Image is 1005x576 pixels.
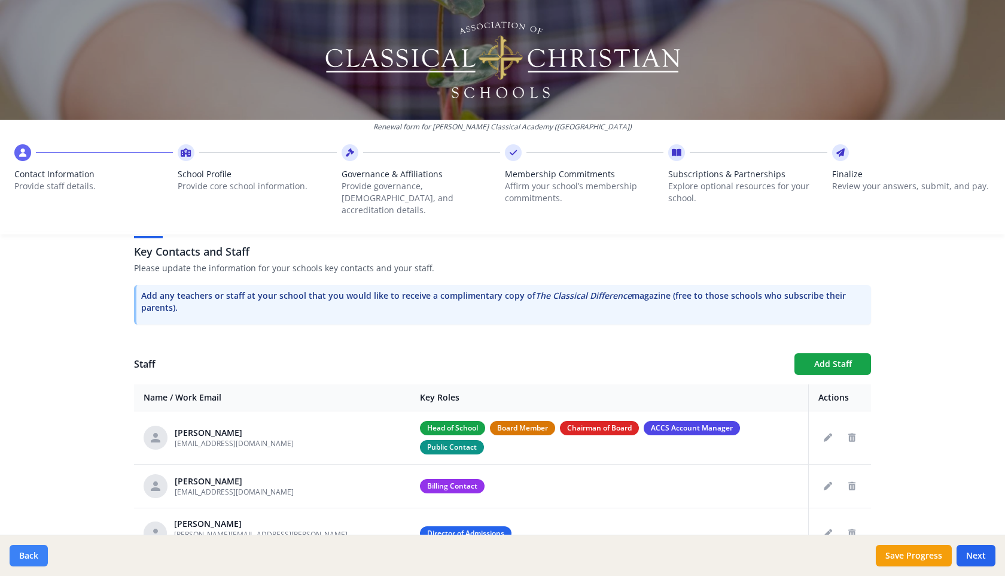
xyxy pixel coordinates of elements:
[535,290,632,301] i: The Classical Difference
[134,262,871,274] p: Please update the information for your schools key contacts and your staff.
[178,168,336,180] span: School Profile
[490,421,555,435] span: Board Member
[134,357,785,371] h1: Staff
[342,180,500,216] p: Provide governance, [DEMOGRAPHIC_DATA], and accreditation details.
[876,545,952,566] button: Save Progress
[842,524,861,543] button: Delete staff
[818,524,837,543] button: Edit staff
[10,545,48,566] button: Back
[842,477,861,496] button: Delete staff
[134,243,871,260] h3: Key Contacts and Staff
[818,477,837,496] button: Edit staff
[14,180,173,192] p: Provide staff details.
[175,487,294,497] span: [EMAIL_ADDRESS][DOMAIN_NAME]
[420,526,511,541] span: Director of Admissions
[560,421,639,435] span: Chairman of Board
[134,384,410,411] th: Name / Work Email
[505,180,663,204] p: Affirm your school’s membership commitments.
[410,384,808,411] th: Key Roles
[420,440,484,454] span: Public Contact
[420,421,485,435] span: Head of School
[14,168,173,180] span: Contact Information
[342,168,500,180] span: Governance & Affiliations
[794,353,871,375] button: Add Staff
[175,438,294,448] span: [EMAIL_ADDRESS][DOMAIN_NAME]
[178,180,336,192] p: Provide core school information.
[668,168,827,180] span: Subscriptions & Partnerships
[141,290,866,314] p: Add any teachers or staff at your school that you would like to receive a complimentary copy of m...
[957,545,995,566] button: Next
[324,18,682,102] img: Logo
[818,428,837,447] button: Edit staff
[832,168,991,180] span: Finalize
[175,475,294,487] div: [PERSON_NAME]
[809,384,872,411] th: Actions
[644,421,740,435] span: ACCS Account Manager
[505,168,663,180] span: Membership Commitments
[174,529,348,549] span: [PERSON_NAME][EMAIL_ADDRESS][PERSON_NAME][DOMAIN_NAME]
[842,428,861,447] button: Delete staff
[832,180,991,192] p: Review your answers, submit, and pay.
[668,180,827,204] p: Explore optional resources for your school.
[174,518,401,530] div: [PERSON_NAME]
[175,427,294,439] div: [PERSON_NAME]
[420,479,485,493] span: Billing Contact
